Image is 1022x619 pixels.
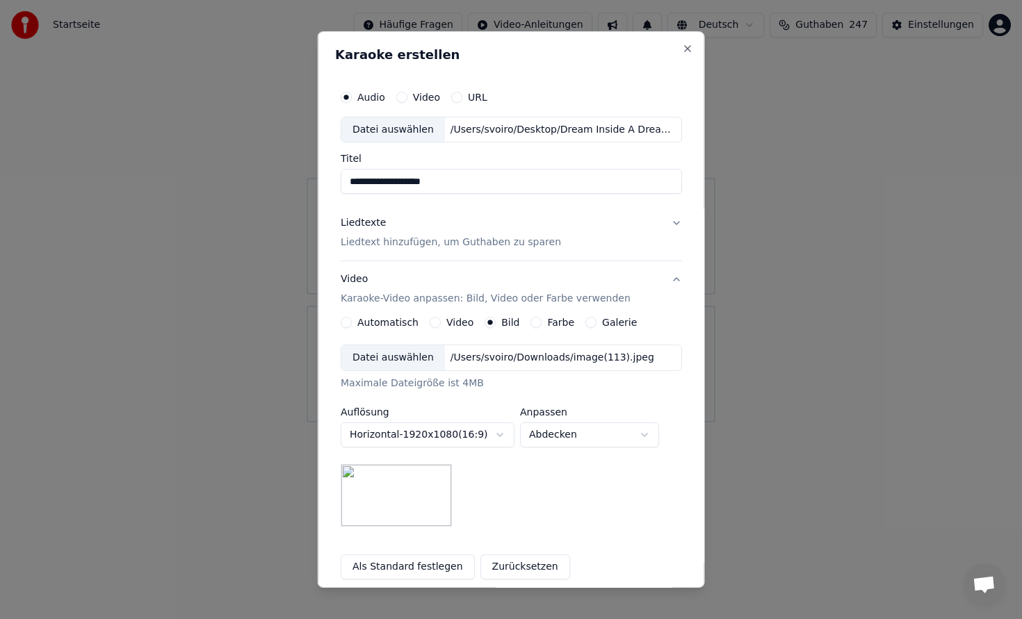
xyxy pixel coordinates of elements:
p: Liedtext hinzufügen, um Guthaben zu sparen [341,236,561,250]
label: Automatisch [357,317,419,327]
h2: Karaoke erstellen [335,49,688,61]
label: Titel [341,154,682,164]
label: Farbe [547,317,574,327]
label: Video [412,92,439,102]
div: Liedtexte [341,217,386,231]
div: Maximale Dateigröße ist 4MB [341,377,682,390]
div: Datei auswählen [341,117,445,142]
label: Bild [501,317,519,327]
button: Als Standard festlegen [341,554,475,579]
button: VideoKaraoke-Video anpassen: Bild, Video oder Farbe verwenden [341,262,682,317]
div: Datei auswählen [341,345,445,370]
label: Audio [357,92,385,102]
label: URL [468,92,487,102]
button: Zurücksetzen [480,554,569,579]
label: Anpassen [520,407,659,417]
label: Video [446,317,473,327]
button: LiedtexteLiedtext hinzufügen, um Guthaben zu sparen [341,206,682,261]
label: Galerie [602,317,637,327]
div: /Users/svoiro/Desktop/Dream Inside A Dream.mp3 [444,123,681,137]
p: Karaoke-Video anpassen: Bild, Video oder Farbe verwenden [341,292,631,306]
div: Video [341,273,631,306]
div: VideoKaraoke-Video anpassen: Bild, Video oder Farbe verwenden [341,317,682,591]
div: /Users/svoiro/Downloads/image(113).jpeg [444,351,659,365]
label: Auflösung [341,407,514,417]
